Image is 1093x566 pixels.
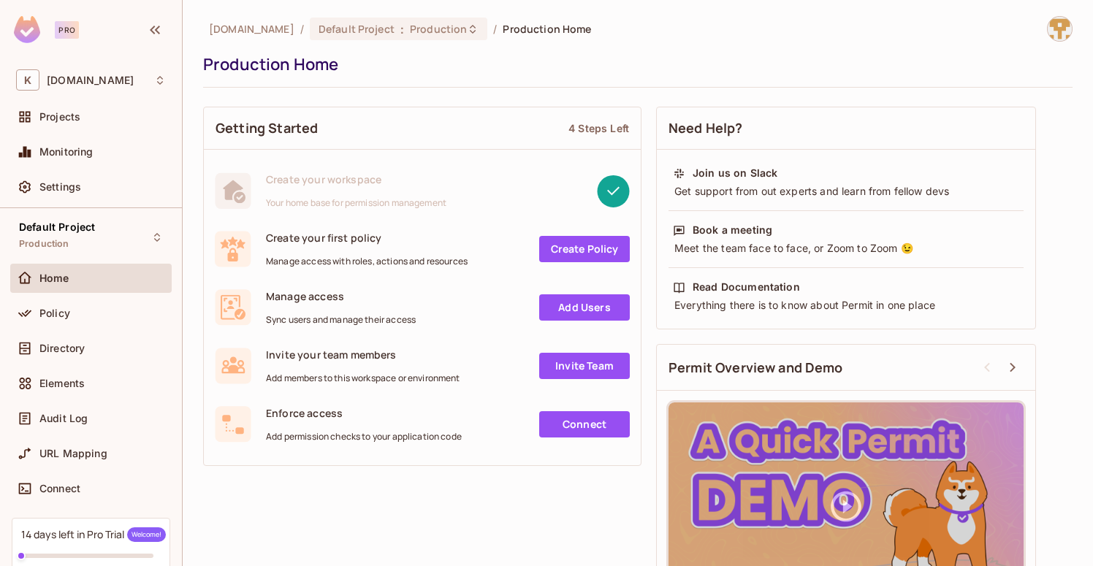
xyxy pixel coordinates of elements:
[693,280,800,294] div: Read Documentation
[127,527,166,542] span: Welcome!
[266,406,462,420] span: Enforce access
[39,483,80,494] span: Connect
[203,53,1065,75] div: Production Home
[39,413,88,424] span: Audit Log
[266,314,416,326] span: Sync users and manage their access
[47,74,134,86] span: Workspace: kantar.com
[503,22,591,36] span: Production Home
[39,272,69,284] span: Home
[55,21,79,39] div: Pro
[693,166,777,180] div: Join us on Slack
[410,22,467,36] span: Production
[400,23,405,35] span: :
[266,348,460,362] span: Invite your team members
[300,22,304,36] li: /
[39,181,81,193] span: Settings
[19,221,95,233] span: Default Project
[673,184,1019,199] div: Get support from out experts and learn from fellow devs
[539,411,630,437] a: Connect
[539,236,630,262] a: Create Policy
[39,343,85,354] span: Directory
[669,119,743,137] span: Need Help?
[539,294,630,321] a: Add Users
[319,22,395,36] span: Default Project
[216,119,318,137] span: Getting Started
[266,172,446,186] span: Create your workspace
[16,69,39,91] span: K
[266,231,468,245] span: Create your first policy
[673,298,1019,313] div: Everything there is to know about Permit in one place
[266,289,416,303] span: Manage access
[266,197,446,209] span: Your home base for permission management
[21,527,166,542] div: 14 days left in Pro Trial
[39,146,94,158] span: Monitoring
[266,256,468,267] span: Manage access with roles, actions and resources
[39,448,107,459] span: URL Mapping
[39,378,85,389] span: Elements
[673,241,1019,256] div: Meet the team face to face, or Zoom to Zoom 😉
[539,353,630,379] a: Invite Team
[1048,17,1072,41] img: jubilchristina.jose@kantar.com
[266,431,462,443] span: Add permission checks to your application code
[568,121,629,135] div: 4 Steps Left
[39,307,70,319] span: Policy
[266,372,460,384] span: Add members to this workspace or environment
[493,22,497,36] li: /
[19,238,69,250] span: Production
[669,359,843,377] span: Permit Overview and Demo
[14,16,40,43] img: SReyMgAAAABJRU5ErkJggg==
[693,223,772,237] div: Book a meeting
[39,111,80,123] span: Projects
[209,22,294,36] span: the active workspace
